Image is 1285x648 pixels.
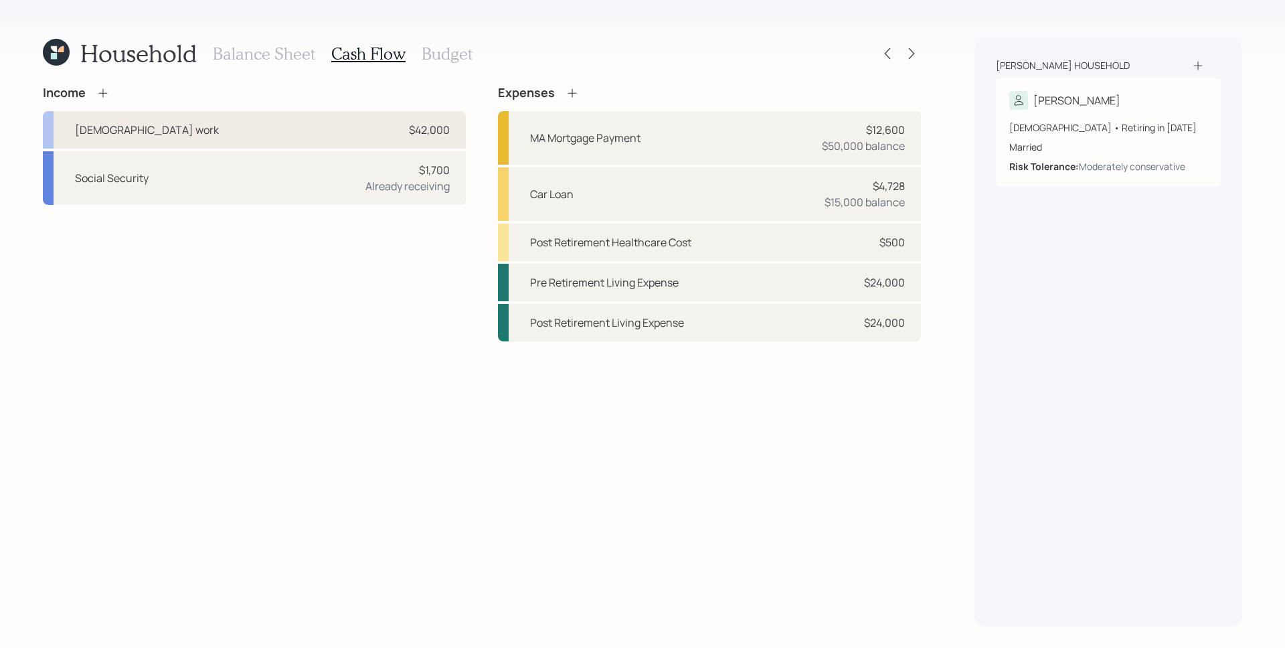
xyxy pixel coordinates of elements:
h1: Household [80,39,197,68]
div: [PERSON_NAME] household [996,59,1130,72]
div: Pre Retirement Living Expense [530,274,679,291]
div: [PERSON_NAME] [1033,92,1120,108]
div: $4,728 [873,178,905,194]
h4: Income [43,86,86,100]
div: Car Loan [530,186,574,202]
div: $15,000 balance [825,194,905,210]
h3: Cash Flow [331,44,406,64]
b: Risk Tolerance: [1009,160,1079,173]
div: $12,600 [866,122,905,138]
div: MA Mortgage Payment [530,130,640,146]
div: Post Retirement Healthcare Cost [530,234,691,250]
div: Already receiving [365,178,450,194]
div: [DEMOGRAPHIC_DATA] • Retiring in [DATE] [1009,120,1207,135]
div: $24,000 [864,274,905,291]
h3: Balance Sheet [213,44,315,64]
div: $24,000 [864,315,905,331]
div: $1,700 [419,162,450,178]
div: $42,000 [409,122,450,138]
div: Moderately conservative [1079,159,1185,173]
div: Post Retirement Living Expense [530,315,684,331]
div: Married [1009,140,1207,154]
div: Social Security [75,170,149,186]
div: [DEMOGRAPHIC_DATA] work [75,122,219,138]
h3: Budget [422,44,473,64]
h4: Expenses [498,86,555,100]
div: $50,000 balance [822,138,905,154]
div: $500 [879,234,905,250]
